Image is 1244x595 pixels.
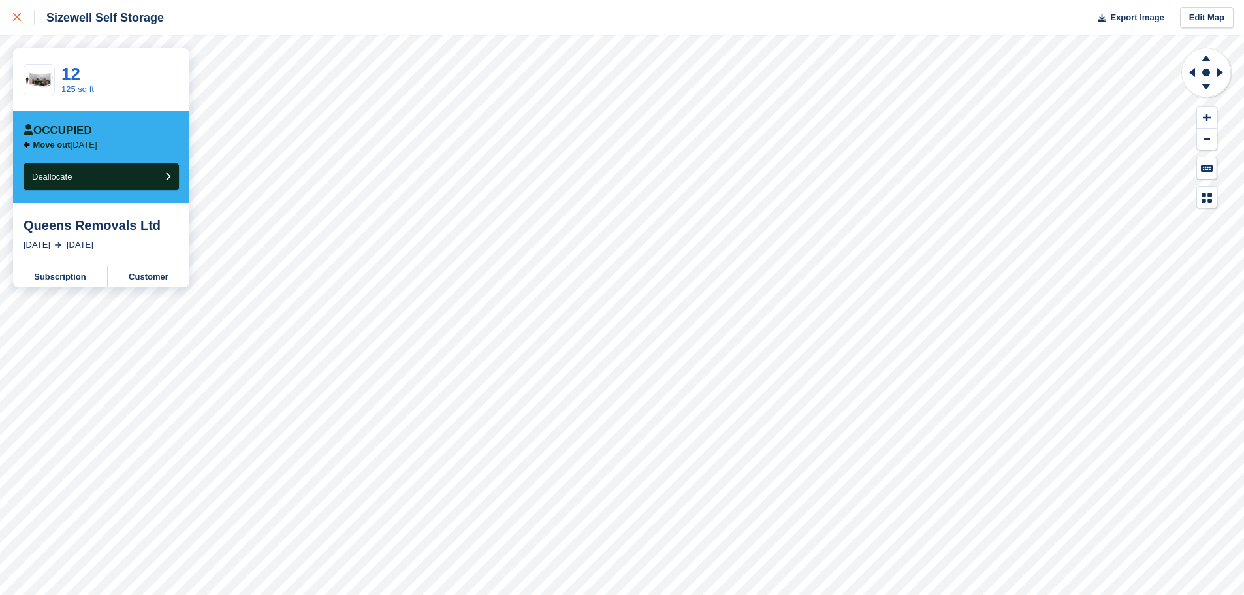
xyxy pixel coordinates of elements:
[55,242,61,248] img: arrow-right-light-icn-cde0832a797a2874e46488d9cf13f60e5c3a73dbe684e267c42b8395dfbc2abf.svg
[1197,129,1217,150] button: Zoom Out
[24,141,30,148] img: arrow-left-icn-90495f2de72eb5bd0bd1c3c35deca35cc13f817d75bef06ecd7c0b315636ce7e.svg
[61,84,94,94] a: 125 sq ft
[33,140,97,150] p: [DATE]
[108,266,189,287] a: Customer
[1197,107,1217,129] button: Zoom In
[32,172,72,182] span: Deallocate
[67,238,93,251] div: [DATE]
[24,238,50,251] div: [DATE]
[1197,157,1217,179] button: Keyboard Shortcuts
[1110,11,1164,24] span: Export Image
[24,163,179,190] button: Deallocate
[24,124,92,137] div: Occupied
[24,217,179,233] div: Queens Removals Ltd
[35,10,164,25] div: Sizewell Self Storage
[24,69,54,91] img: 125-sqft-unit%20(8).jpg
[13,266,108,287] a: Subscription
[1180,7,1234,29] a: Edit Map
[61,64,80,84] a: 12
[1197,187,1217,208] button: Map Legend
[33,140,71,150] span: Move out
[1090,7,1164,29] button: Export Image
